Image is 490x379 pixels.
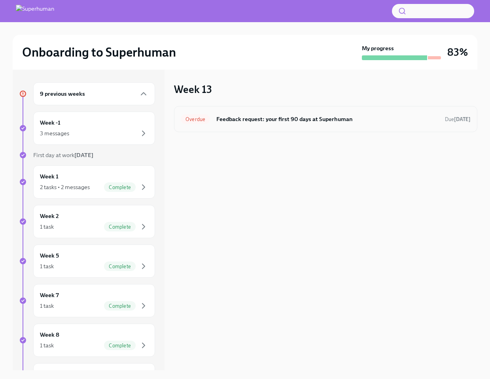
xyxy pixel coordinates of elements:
h3: 83% [447,45,468,59]
h6: Week -1 [40,118,61,127]
h6: Week 7 [40,291,59,299]
a: OverdueFeedback request: your first 90 days at SuperhumanDue[DATE] [181,113,471,125]
span: October 3rd, 2025 09:00 [445,116,471,123]
h6: Week 1 [40,172,59,181]
div: 9 previous weeks [33,82,155,105]
a: First day at work[DATE] [19,151,155,159]
h6: Week 8 [40,330,59,339]
a: Week 81 taskComplete [19,324,155,357]
span: Overdue [181,116,210,122]
h6: Feedback request: your first 90 days at Superhuman [216,115,439,123]
span: Complete [104,303,136,309]
span: Complete [104,224,136,230]
a: Week 71 taskComplete [19,284,155,317]
h6: Week 2 [40,212,59,220]
a: Week 12 tasks • 2 messagesComplete [19,165,155,199]
div: 1 task [40,262,54,270]
div: 1 task [40,341,54,349]
a: Week 21 taskComplete [19,205,155,238]
h3: Week 13 [174,82,212,97]
span: Complete [104,184,136,190]
h2: Onboarding to Superhuman [22,44,176,60]
span: Due [445,116,471,122]
a: Week -13 messages [19,112,155,145]
strong: [DATE] [454,116,471,122]
div: 1 task [40,223,54,231]
h6: Week 9 [40,370,59,379]
h6: 9 previous weeks [40,89,85,98]
h6: Week 5 [40,251,59,260]
strong: [DATE] [74,152,93,159]
span: First day at work [33,152,93,159]
a: Week 51 taskComplete [19,244,155,278]
div: 1 task [40,302,54,310]
span: Complete [104,263,136,269]
span: Complete [104,343,136,349]
strong: My progress [362,44,394,52]
div: 2 tasks • 2 messages [40,183,90,191]
img: Superhuman [16,5,54,17]
div: 3 messages [40,129,69,137]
